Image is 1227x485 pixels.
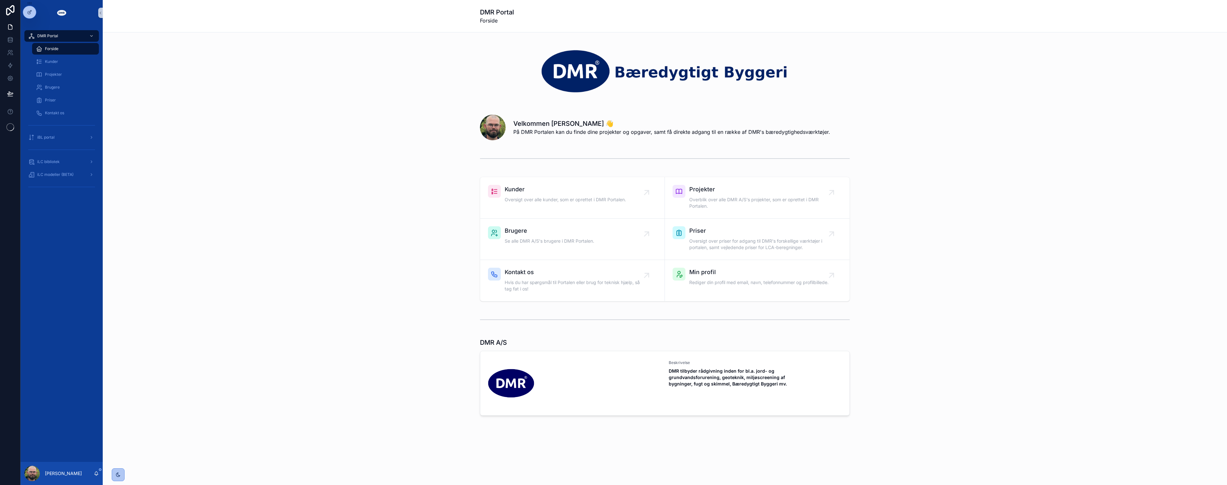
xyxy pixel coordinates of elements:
[480,260,665,301] a: Kontakt osHvis du har spørgsmål til Portalen eller brug for teknisk hjælp, så tag fat i os!
[505,196,626,203] span: Oversigt over alle kunder, som er oprettet i DMR Portalen.
[480,338,507,347] h1: DMR A/S
[45,98,56,103] span: Priser
[505,185,626,194] span: Kunder
[37,33,58,39] span: DMR Portal
[21,26,103,200] div: scrollable content
[480,17,514,24] span: Forside
[669,360,842,365] span: Beskrivelse
[689,196,831,209] span: Overblik over alle DMR A/S's projekter, som er oprettet i DMR Portalen.
[45,46,58,51] span: Forside
[689,185,831,194] span: Projekter
[24,169,99,180] a: iLC modeller (BETA)
[505,279,647,292] span: Hvis du har spørgsmål til Portalen eller brug for teknisk hjælp, så tag fat i os!
[37,135,55,140] span: iBL portal
[32,69,99,80] a: Projekter
[513,128,830,136] span: På DMR Portalen kan du finde dine projekter og opgaver, samt få direkte adgang til en række af DM...
[57,8,67,18] img: App logo
[480,8,514,17] h1: DMR Portal
[505,226,594,235] span: Brugere
[665,260,849,301] a: Min profilRediger din profil med email, navn, telefonnummer og profilbillede.
[32,56,99,67] a: Kunder
[37,172,74,177] span: iLC modeller (BETA)
[32,43,99,55] a: Forside
[32,82,99,93] a: Brugere
[24,156,99,168] a: iLC bibliotek
[689,268,829,277] span: Min profil
[32,94,99,106] a: Priser
[24,132,99,143] a: iBL portal
[45,110,64,116] span: Kontakt os
[488,360,534,406] img: ML4l_oFqbF00WKuVupGUmYa_DEzWRlVFlCe37Lmr--o
[24,30,99,42] a: DMR Portal
[45,59,58,64] span: Kunder
[480,48,850,94] img: 30475-dmr_logo_baeredygtigt-byggeri_space-arround---noloco---narrow---transparrent---white-DMR.png
[505,238,594,244] span: Se alle DMR A/S's brugere i DMR Portalen.
[480,177,665,219] a: KunderOversigt over alle kunder, som er oprettet i DMR Portalen.
[665,219,849,260] a: PriserOversigt over priser for adgang til DMR's forskellige værktøjer i portalen, samt vejledende...
[689,279,829,286] span: Rediger din profil med email, navn, telefonnummer og profilbillede.
[689,238,831,251] span: Oversigt over priser for adgang til DMR's forskellige værktøjer i portalen, samt vejledende prise...
[513,119,830,128] h1: Velkommen [PERSON_NAME] 👋
[669,368,787,386] strong: DMR tilbyder rådgivning inden for bl.a. jord- og grundvandsforurening, geoteknik, miljøscreening ...
[32,107,99,119] a: Kontakt os
[45,72,62,77] span: Projekter
[45,470,82,477] p: [PERSON_NAME]
[45,85,60,90] span: Brugere
[665,177,849,219] a: ProjekterOverblik over alle DMR A/S's projekter, som er oprettet i DMR Portalen.
[480,219,665,260] a: BrugereSe alle DMR A/S's brugere i DMR Portalen.
[37,159,60,164] span: iLC bibliotek
[689,226,831,235] span: Priser
[505,268,647,277] span: Kontakt os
